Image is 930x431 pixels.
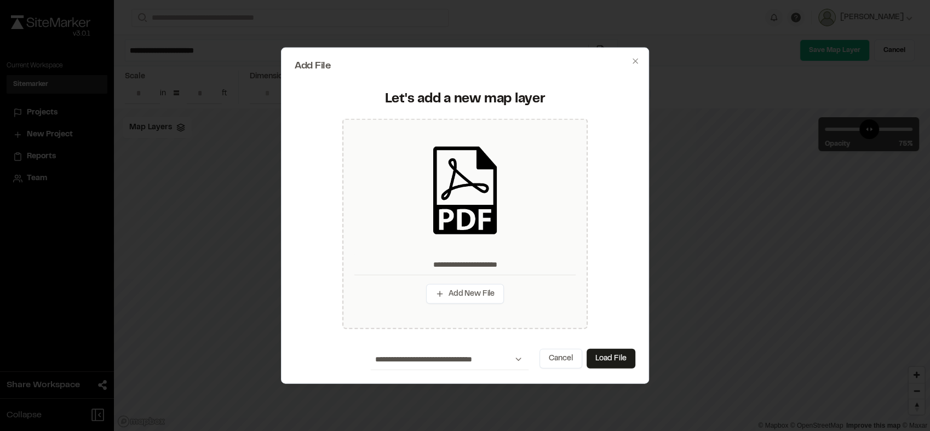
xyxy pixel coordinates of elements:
[587,349,635,369] button: Load File
[301,90,629,108] div: Let's add a new map layer
[295,61,635,71] h2: Add File
[539,349,582,369] button: Cancel
[426,284,504,303] button: Add New File
[342,119,588,329] div: Add New File
[421,146,509,234] img: pdf_black_icon.png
